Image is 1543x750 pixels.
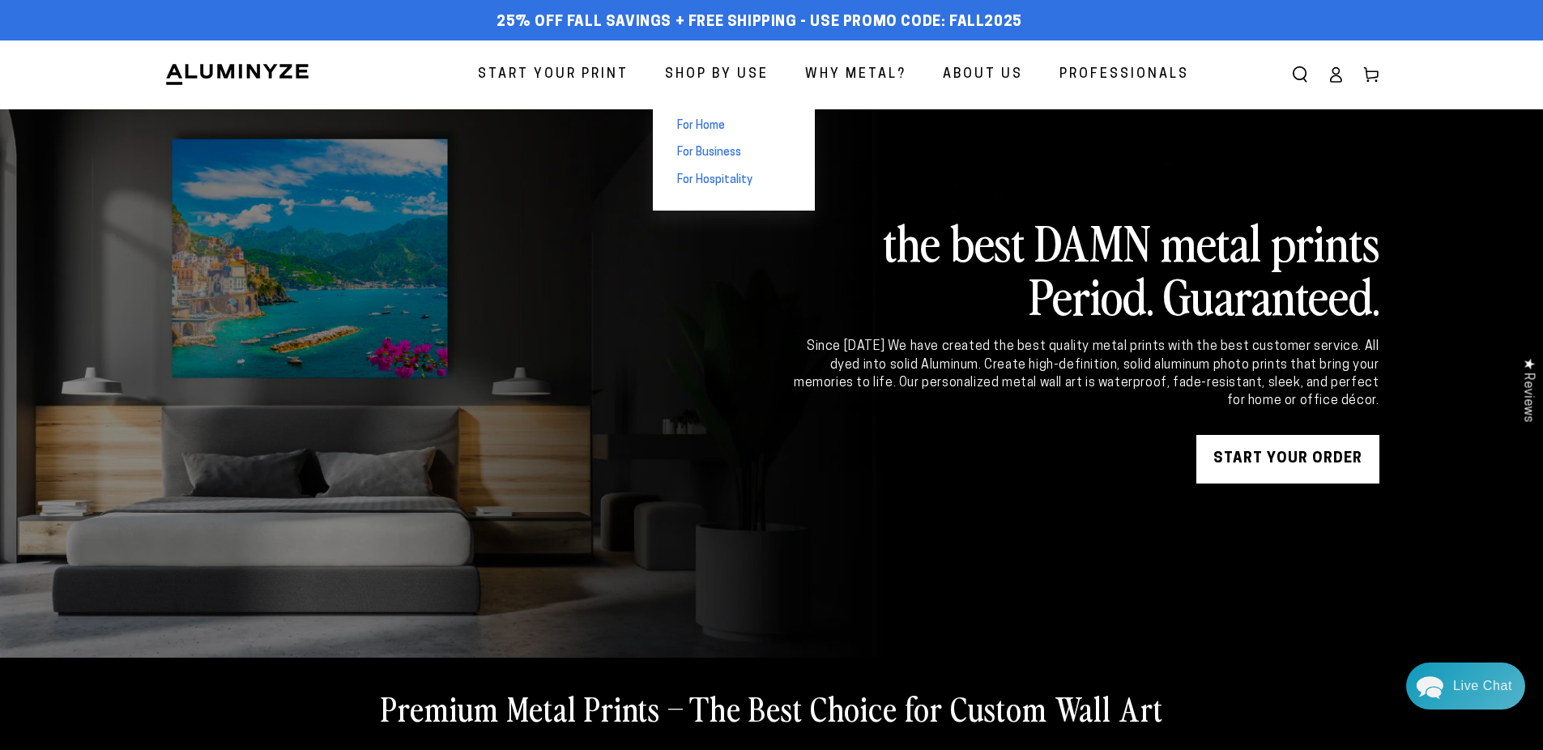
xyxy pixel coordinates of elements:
[478,63,629,87] span: Start Your Print
[1453,663,1512,710] div: Contact Us Directly
[805,63,906,87] span: Why Metal?
[943,63,1023,87] span: About Us
[791,338,1379,411] div: Since [DATE] We have created the best quality metal prints with the best customer service. All dy...
[1512,345,1543,435] div: Click to open Judge.me floating reviews tab
[677,173,752,189] span: For Hospitality
[791,215,1379,322] h2: the best DAMN metal prints Period. Guaranteed.
[653,139,815,167] a: For Business
[466,53,641,96] a: Start Your Print
[931,53,1035,96] a: About Us
[1047,53,1201,96] a: Professionals
[497,14,1022,32] span: 25% off FALL Savings + Free Shipping - Use Promo Code: FALL2025
[653,113,815,140] a: For Home
[1196,435,1379,484] a: START YOUR Order
[1059,63,1189,87] span: Professionals
[653,167,815,194] a: For Hospitality
[793,53,919,96] a: Why Metal?
[665,63,769,87] span: Shop By Use
[381,687,1163,729] h2: Premium Metal Prints – The Best Choice for Custom Wall Art
[1406,663,1525,710] div: Chat widget toggle
[677,145,741,161] span: For Business
[1282,57,1318,92] summary: Search our site
[677,118,725,134] span: For Home
[653,53,781,96] a: Shop By Use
